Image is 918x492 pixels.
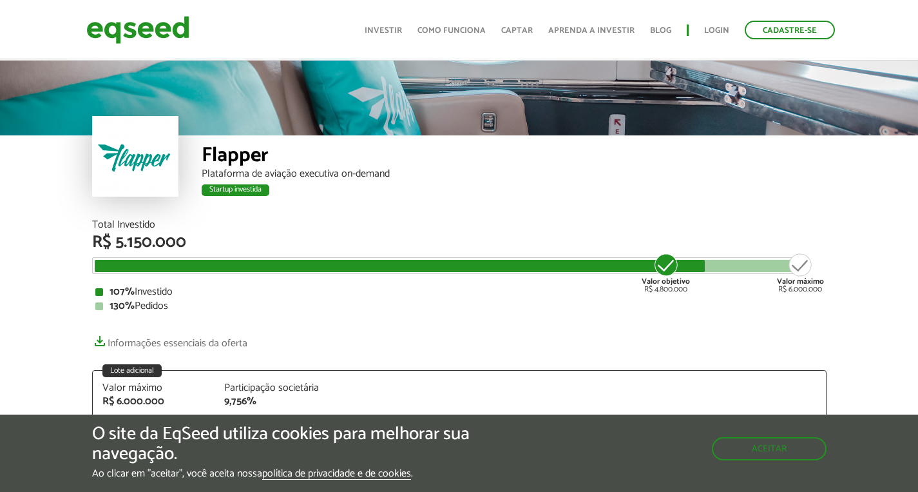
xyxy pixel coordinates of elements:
a: Informações essenciais da oferta [92,331,247,349]
div: Total Investido [92,220,827,230]
div: R$ 6.000.000 [777,252,824,293]
div: Lote adicional [102,364,162,377]
h5: O site da EqSeed utiliza cookies para melhorar sua navegação. [92,424,533,464]
div: Plataforma de aviação executiva on-demand [202,169,827,179]
div: R$ 6.000.000 [102,397,206,407]
div: 9,756% [224,397,327,407]
a: Blog [650,26,671,35]
a: política de privacidade e de cookies [262,469,411,480]
img: EqSeed [86,13,189,47]
button: Aceitar [712,437,827,460]
div: Pedidos [95,301,823,311]
a: Investir [365,26,402,35]
div: Investido [95,287,823,297]
a: Captar [501,26,533,35]
p: Ao clicar em "aceitar", você aceita nossa . [92,467,533,480]
div: R$ 5.150.000 [92,234,827,251]
strong: Valor máximo [777,275,824,288]
div: Flapper [202,145,827,169]
a: Login [704,26,729,35]
div: R$ 4.800.000 [642,252,690,293]
strong: Valor objetivo [642,275,690,288]
strong: 130% [110,297,135,315]
div: Participação societária [224,383,327,393]
strong: 107% [110,283,135,300]
a: Aprenda a investir [548,26,635,35]
div: Valor máximo [102,383,206,393]
div: Startup investida [202,184,269,196]
a: Cadastre-se [745,21,835,39]
a: Como funciona [417,26,486,35]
